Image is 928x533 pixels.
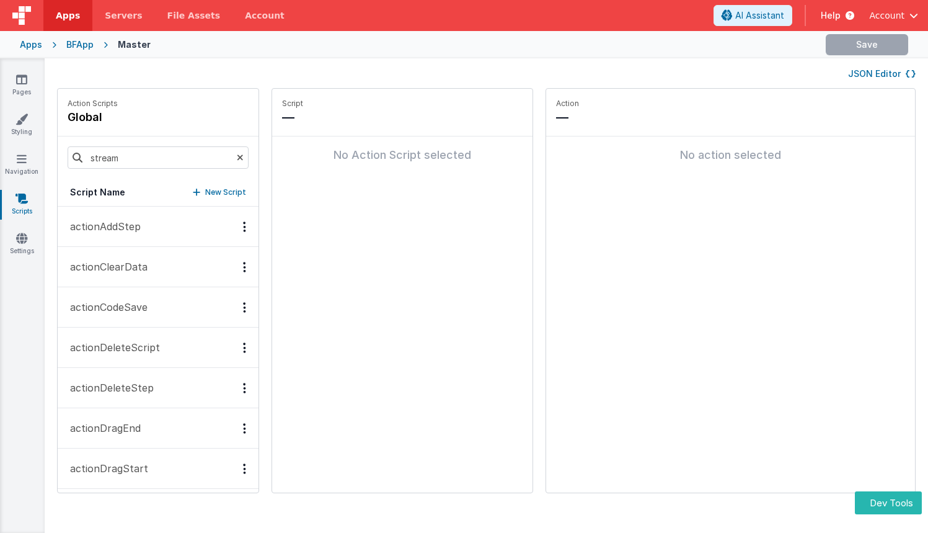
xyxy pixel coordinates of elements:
[63,259,148,274] p: actionClearData
[66,38,94,51] div: BFApp
[58,328,259,368] button: actionDeleteScript
[848,68,916,80] button: JSON Editor
[63,300,148,315] p: actionCodeSave
[56,9,80,22] span: Apps
[714,5,792,26] button: AI Assistant
[68,146,249,169] input: Search scripts
[58,247,259,287] button: actionClearData
[821,9,841,22] span: Help
[63,421,141,436] p: actionDragEnd
[282,109,523,126] p: —
[63,219,141,234] p: actionAddStep
[236,383,254,393] div: Options
[68,99,118,109] p: Action Scripts
[58,449,259,489] button: actionDragStart
[869,9,904,22] span: Account
[58,207,259,247] button: actionAddStep
[282,99,523,109] p: Script
[236,222,254,232] div: Options
[282,146,523,164] div: No Action Script selected
[63,340,160,355] p: actionDeleteScript
[735,9,784,22] span: AI Assistant
[58,408,259,449] button: actionDragEnd
[556,146,905,164] div: No action selected
[556,109,905,126] p: —
[236,262,254,272] div: Options
[236,302,254,313] div: Options
[20,38,42,51] div: Apps
[869,9,918,22] button: Account
[58,489,259,529] button: actionNameSave
[236,464,254,474] div: Options
[826,34,908,55] button: Save
[556,99,905,109] p: Action
[58,287,259,328] button: actionCodeSave
[236,423,254,434] div: Options
[58,368,259,408] button: actionDeleteStep
[118,38,151,51] div: Master
[205,186,246,199] p: New Script
[63,380,154,395] p: actionDeleteStep
[167,9,221,22] span: File Assets
[105,9,142,22] span: Servers
[70,186,125,199] h5: Script Name
[236,343,254,353] div: Options
[193,186,246,199] button: New Script
[68,109,118,126] h4: global
[63,461,148,476] p: actionDragStart
[855,491,922,514] button: Dev Tools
